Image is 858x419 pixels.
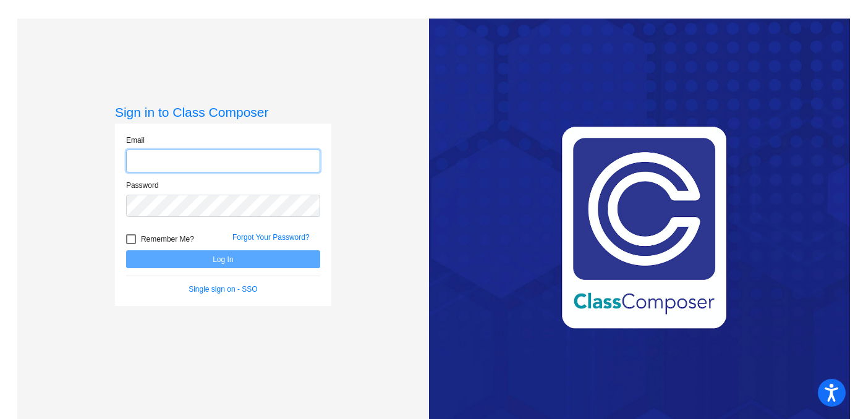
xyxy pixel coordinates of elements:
[141,232,194,247] span: Remember Me?
[232,233,310,242] a: Forgot Your Password?
[126,135,145,146] label: Email
[126,180,159,191] label: Password
[189,285,257,294] a: Single sign on - SSO
[115,104,331,120] h3: Sign in to Class Composer
[126,250,320,268] button: Log In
